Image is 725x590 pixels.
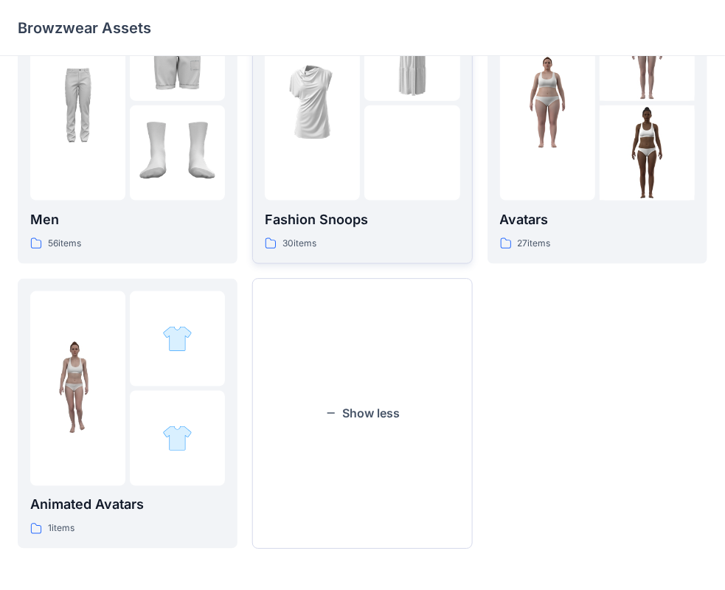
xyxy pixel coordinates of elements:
[162,324,192,354] img: folder 2
[500,209,695,230] p: Avatars
[518,236,551,251] p: 27 items
[130,105,225,201] img: folder 3
[30,209,225,230] p: Men
[282,236,316,251] p: 30 items
[18,279,237,549] a: folder 1folder 2folder 3Animated Avatars1items
[162,423,192,454] img: folder 3
[48,521,74,537] p: 1 items
[30,341,125,436] img: folder 1
[18,18,151,38] p: Browzwear Assets
[500,55,595,150] img: folder 1
[48,236,81,251] p: 56 items
[600,105,695,201] img: folder 3
[265,55,360,150] img: folder 1
[265,209,459,230] p: Fashion Snoops
[252,279,472,549] button: Show less
[30,495,225,516] p: Animated Avatars
[30,55,125,150] img: folder 1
